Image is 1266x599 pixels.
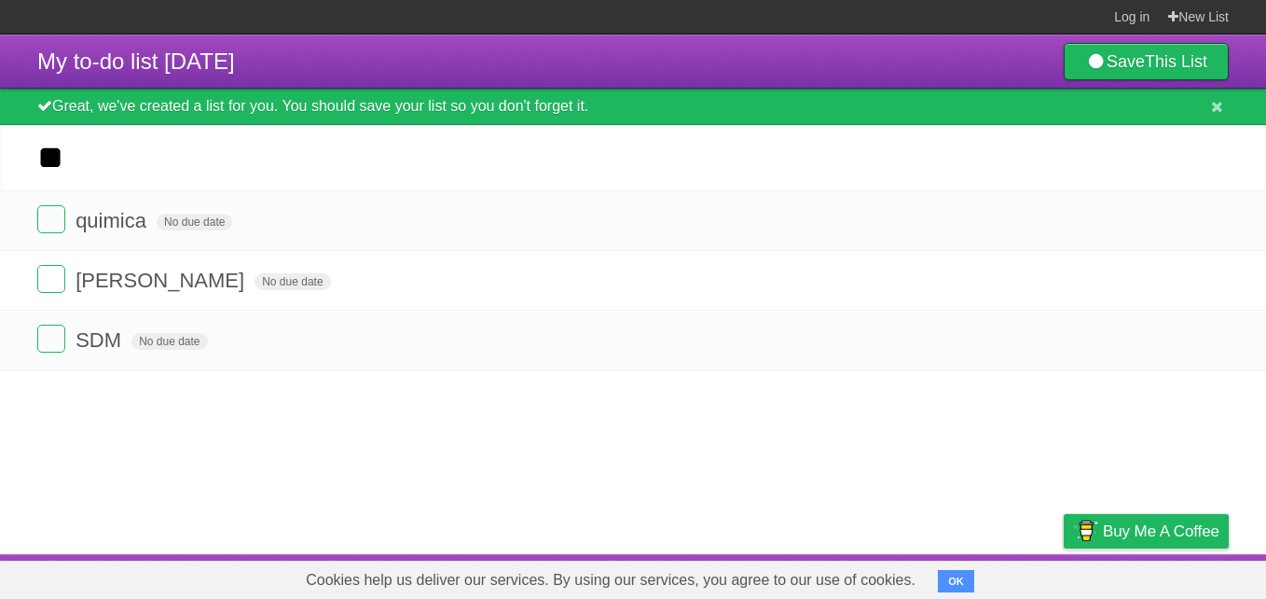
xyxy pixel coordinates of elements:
a: Privacy [1039,559,1088,594]
span: [PERSON_NAME] [76,269,249,292]
span: My to-do list [DATE] [37,49,235,74]
a: About [816,559,855,594]
span: quimica [76,209,151,232]
a: Buy me a coffee [1064,514,1229,549]
span: Buy me a coffee [1103,515,1219,548]
a: SaveThis List [1064,43,1229,80]
span: No due date [131,333,207,350]
label: Done [37,265,65,293]
label: Done [37,325,65,353]
span: No due date [157,214,232,230]
a: Developers [877,559,953,594]
button: OK [938,570,974,592]
b: This List [1145,52,1207,71]
span: Cookies help us deliver our services. By using our services, you agree to our use of cookies. [287,562,934,599]
a: Suggest a feature [1111,559,1229,594]
img: Buy me a coffee [1073,515,1098,547]
a: Terms [976,559,1017,594]
span: SDM [76,328,126,352]
label: Done [37,205,65,233]
span: No due date [255,273,330,290]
